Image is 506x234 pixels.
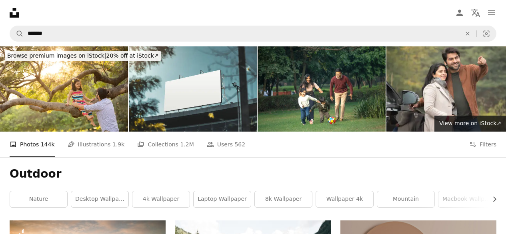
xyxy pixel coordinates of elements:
button: Clear [459,26,476,41]
span: 1.9k [112,140,124,149]
button: Filters [469,132,496,157]
a: Collections 1.2M [137,132,194,157]
a: wallpaper 4k [316,191,373,207]
form: Find visuals sitewide [10,26,496,42]
a: desktop wallpaper [71,191,128,207]
a: macbook wallpaper [438,191,496,207]
img: Mockup of the banner on the rooftop [129,46,257,132]
span: 562 [234,140,245,149]
a: 4k wallpaper [132,191,190,207]
a: Log in / Sign up [452,5,468,21]
a: Home — Unsplash [10,8,19,18]
span: Browse premium images on iStock | [7,52,106,59]
a: Illustrations 1.9k [68,132,125,157]
a: 8k wallpaper [255,191,312,207]
h1: Outdoor [10,167,496,181]
img: Parents and children playing with ball in garden [258,46,386,132]
button: Visual search [477,26,496,41]
button: Search Unsplash [10,26,24,41]
a: Users 562 [207,132,245,157]
button: Menu [484,5,500,21]
a: laptop wallpaper [194,191,251,207]
button: Language [468,5,484,21]
button: scroll list to the right [487,191,496,207]
a: nature [10,191,67,207]
a: mountain [377,191,434,207]
span: 1.2M [180,140,194,149]
div: 20% off at iStock ↗ [5,51,161,61]
span: View more on iStock ↗ [439,120,501,126]
a: View more on iStock↗ [434,116,506,132]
